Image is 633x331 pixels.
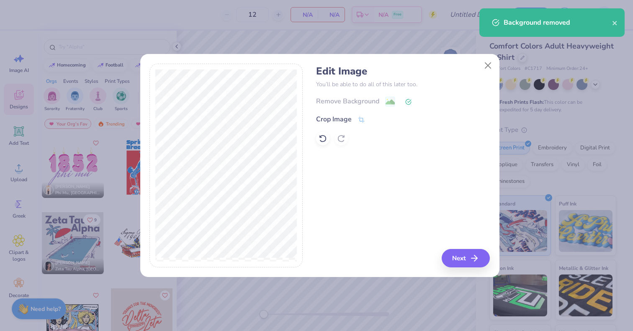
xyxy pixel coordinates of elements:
button: Close [480,58,496,74]
h4: Edit Image [316,65,490,77]
div: Background removed [504,18,612,28]
button: close [612,18,618,28]
div: Crop Image [316,114,352,124]
p: You’ll be able to do all of this later too. [316,80,490,89]
button: Next [442,249,490,267]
